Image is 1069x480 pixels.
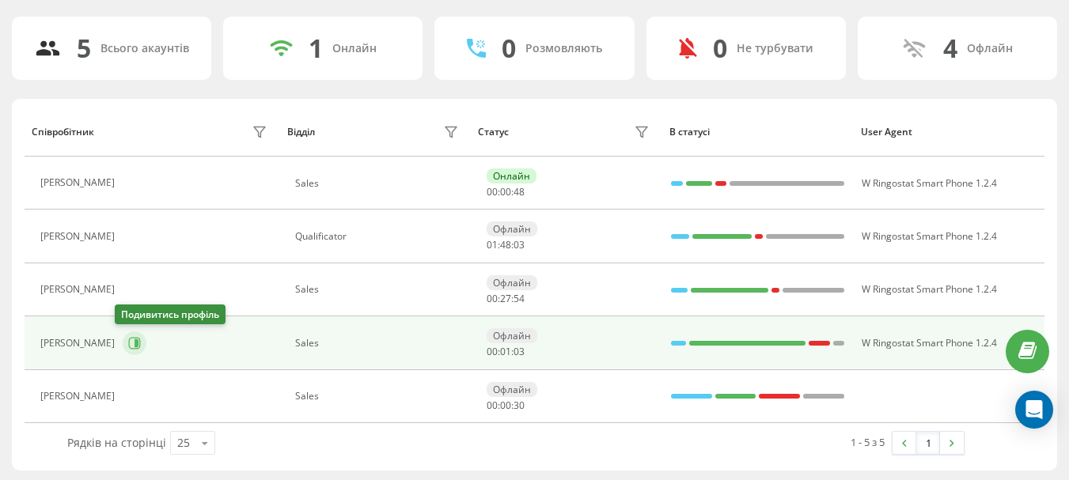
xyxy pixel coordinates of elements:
div: Відділ [287,127,315,138]
span: 01 [487,238,498,251]
span: 00 [500,185,511,198]
div: В статусі [669,127,846,138]
div: Sales [295,338,462,349]
span: Рядків на сторінці [67,435,166,450]
div: Онлайн [487,168,536,183]
span: W Ringostat Smart Phone 1.2.4 [862,176,997,190]
span: 00 [500,399,511,412]
span: W Ringostat Smart Phone 1.2.4 [862,282,997,296]
div: : : [487,346,525,357]
span: 54 [514,292,525,305]
div: [PERSON_NAME] [40,231,119,242]
div: [PERSON_NAME] [40,391,119,402]
div: Open Intercom Messenger [1015,391,1053,429]
div: 1 - 5 з 5 [851,434,885,450]
span: 03 [514,345,525,358]
div: [PERSON_NAME] [40,338,119,349]
div: 25 [177,435,190,451]
div: Qualificator [295,231,462,242]
div: 5 [77,33,91,63]
div: : : [487,187,525,198]
div: Співробітник [32,127,94,138]
div: [PERSON_NAME] [40,284,119,295]
div: 4 [943,33,957,63]
div: Sales [295,284,462,295]
span: 48 [500,238,511,251]
div: 1 [309,33,323,63]
div: Офлайн [487,328,537,343]
span: 00 [487,399,498,412]
span: 27 [500,292,511,305]
span: 00 [487,185,498,198]
div: Sales [295,391,462,402]
div: Не турбувати [737,42,813,55]
div: Офлайн [967,42,1013,55]
div: Онлайн [332,42,377,55]
div: : : [487,400,525,411]
div: User Agent [861,127,1037,138]
div: [PERSON_NAME] [40,177,119,188]
div: Подивитись профіль [115,304,226,324]
div: Sales [295,178,462,189]
div: Розмовляють [525,42,602,55]
div: Всього акаунтів [100,42,189,55]
div: Офлайн [487,275,537,290]
div: 0 [502,33,516,63]
span: W Ringostat Smart Phone 1.2.4 [862,336,997,350]
div: Офлайн [487,221,537,236]
span: 00 [487,345,498,358]
div: : : [487,293,525,304]
div: 0 [713,33,727,63]
span: 03 [514,238,525,251]
span: 00 [487,292,498,305]
div: Статус [478,127,509,138]
span: 01 [500,345,511,358]
div: Офлайн [487,382,537,397]
a: 1 [916,432,940,454]
div: : : [487,240,525,251]
span: W Ringostat Smart Phone 1.2.4 [862,229,997,243]
span: 30 [514,399,525,412]
span: 48 [514,185,525,198]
